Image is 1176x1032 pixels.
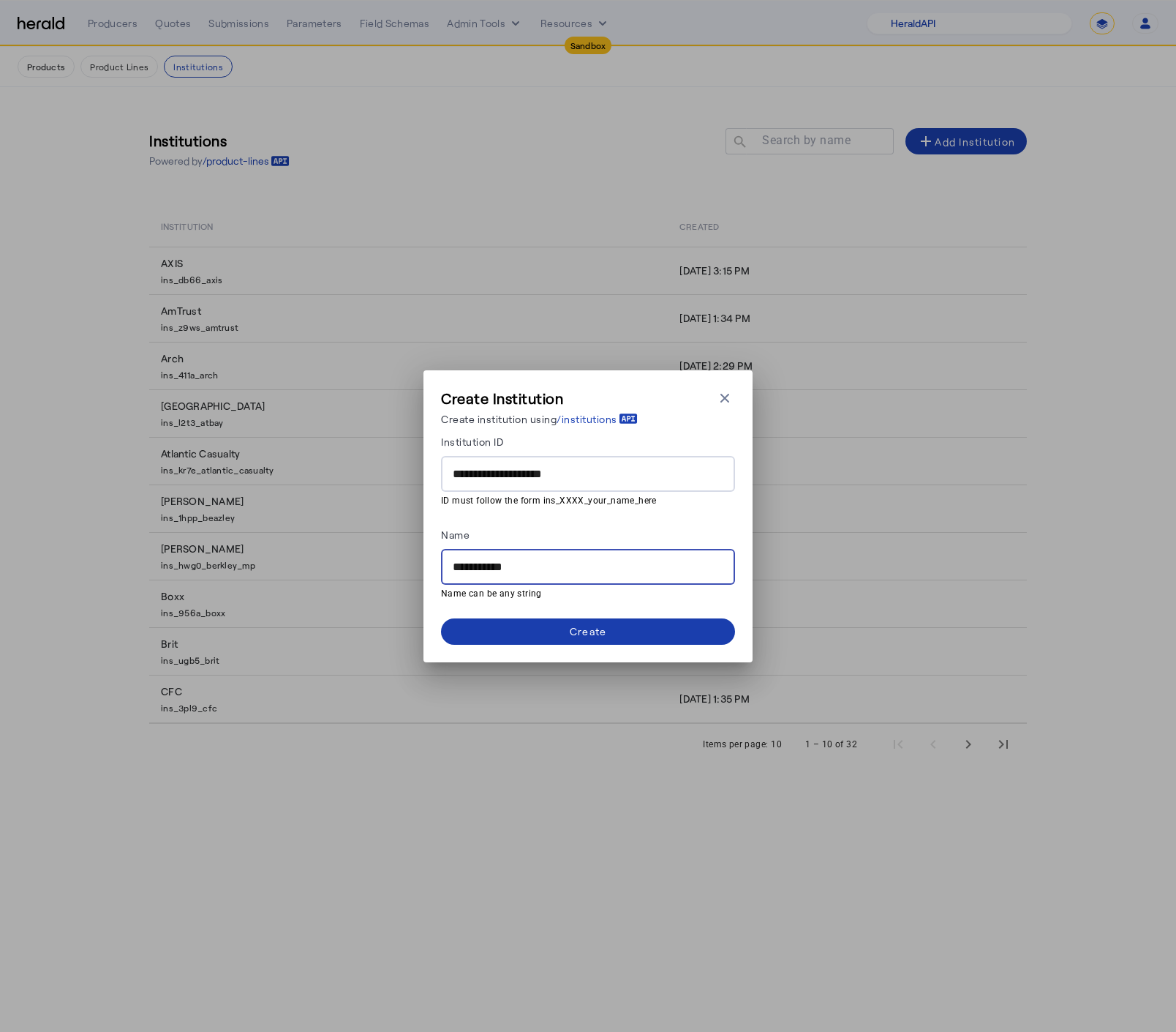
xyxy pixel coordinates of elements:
button: Create [441,618,735,645]
h3: Create Institution [441,388,638,408]
div: Create [570,624,607,639]
label: Name [441,528,470,541]
mat-hint: ID must follow the form ins_XXXX_your_name_here [441,492,726,508]
a: /institutions [557,411,638,427]
p: Create institution using [441,411,638,427]
mat-hint: Name can be any string [441,585,726,601]
label: Institution ID [441,435,503,448]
